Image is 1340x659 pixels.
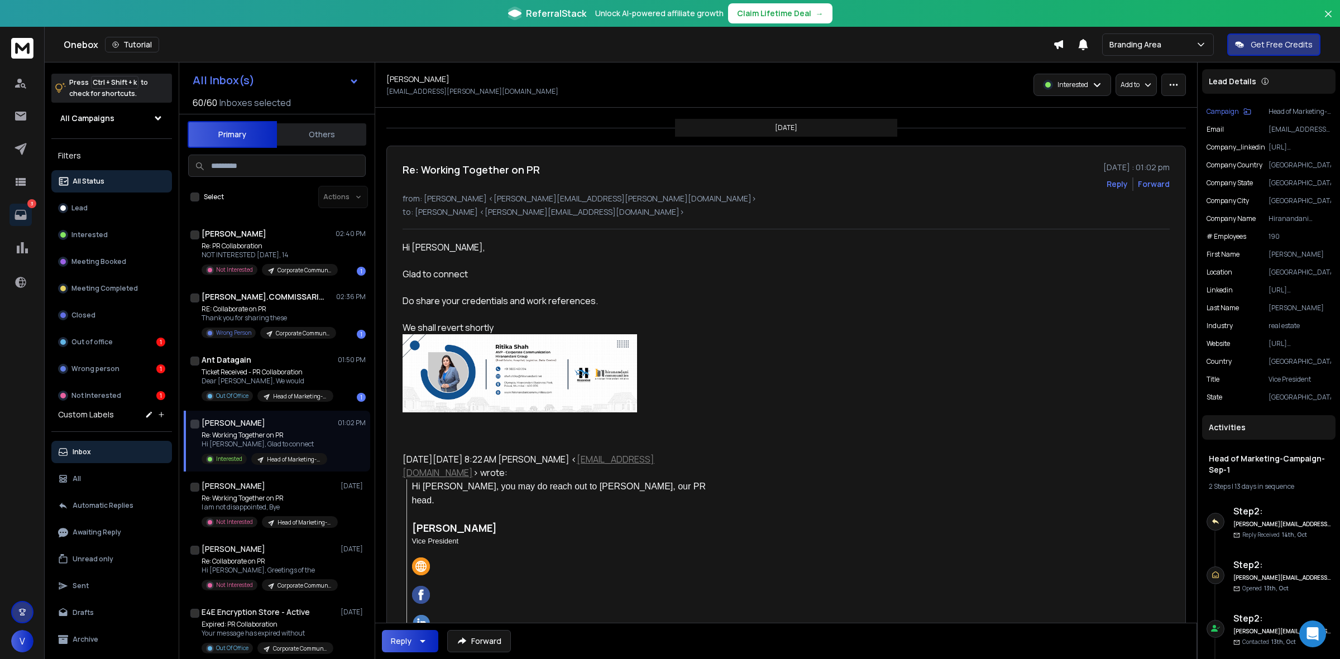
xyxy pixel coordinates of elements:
p: linkedin [1207,286,1233,295]
p: Reply Received [1242,531,1307,539]
p: All Status [73,177,104,186]
h1: E4E Encryption Store - Active [202,607,310,618]
h6: Step 2 : [1233,504,1331,518]
p: Out Of Office [216,644,248,652]
p: Corporate Communications-Campaign-Sep-1 [276,329,329,338]
p: Add to [1121,80,1140,89]
span: 13th, Oct [1264,584,1289,592]
p: Lead [71,204,88,213]
button: Get Free Credits [1227,33,1320,56]
img: uc [412,586,430,604]
h1: [PERSON_NAME] [386,74,449,85]
p: [DATE] [341,608,366,617]
p: Press to check for shortcuts. [69,77,148,99]
p: [GEOGRAPHIC_DATA] [1269,357,1331,366]
p: Corporate Communications-Campaign-Sep-1 [277,581,331,590]
p: Hiranandani Communities [1269,214,1331,223]
div: 1 [357,267,366,276]
p: Automatic Replies [73,501,133,510]
h1: [PERSON_NAME] [202,480,265,492]
p: Sent [73,581,89,590]
p: Country [1207,357,1232,366]
button: Reply [1107,179,1128,190]
p: Campaign [1207,107,1239,116]
h1: All Campaigns [60,113,114,124]
span: 14th, Oct [1282,531,1307,538]
h1: Re: Working Together on PR [403,162,540,177]
img: uc [412,557,430,575]
p: Not Interested [71,391,121,400]
span: 13th, Oct [1271,638,1296,646]
div: Glad to connect [403,267,729,281]
p: Email [1207,125,1224,134]
p: [DATE] : 01:02 pm [1103,162,1170,173]
div: Do share your credentials and work references. [403,294,729,307]
p: [GEOGRAPHIC_DATA] [1269,196,1331,205]
p: Thank you for sharing these [202,314,336,323]
p: Expired: PR Collaboration [202,620,333,629]
p: Archive [73,635,98,644]
p: # Employees [1207,232,1246,241]
span: 2 Steps [1209,482,1231,491]
div: 1 [156,338,165,347]
img: uc [412,614,430,632]
p: Out Of Office [216,392,248,400]
div: Onebox [64,37,1053,52]
div: 1 [357,330,366,339]
h1: [PERSON_NAME] [202,417,265,429]
p: Opened [1242,584,1289,593]
p: [GEOGRAPHIC_DATA] [1269,393,1331,402]
h1: [PERSON_NAME].COMMISSARIAT [202,291,324,302]
div: [DATE][DATE] 8:22 AM [PERSON_NAME] < > wrote: [403,453,729,479]
div: 1 [156,391,165,400]
p: Head of Marketing-Campaign-Sep-1 [1269,107,1331,116]
p: Lead Details [1209,76,1256,87]
p: Get Free Credits [1251,39,1313,50]
p: Interested [71,230,108,239]
button: Wrong person1 [51,358,172,380]
button: Unread only [51,548,172,570]
p: Hi [PERSON_NAME], Greetings of the [202,566,336,575]
h1: All Inbox(s) [193,75,255,86]
div: Hi [PERSON_NAME], [403,240,729,254]
button: Drafts [51,602,172,624]
p: Head of Marketing-Campaign-Sep-1 [267,455,320,464]
button: Campaign [1207,107,1251,116]
p: NOT INTERESTED [DATE], 14 [202,251,336,259]
p: Not Interested [216,581,253,589]
p: website [1207,339,1230,348]
button: Reply [382,630,438,652]
span: Hi [PERSON_NAME], you may do reach out to [PERSON_NAME], our PR head. [412,482,709,505]
p: Vice President [1269,375,1331,384]
p: First Name [1207,250,1239,259]
p: 02:40 PM [336,229,366,238]
p: Wrong person [71,364,119,373]
h1: Head of Marketing-Campaign-Sep-1 [1209,453,1329,475]
p: Re: PR Collaboration [202,242,336,251]
button: Others [277,122,366,147]
p: Corporate Communications-Campaign-Sep-1 [277,266,331,275]
button: All [51,468,172,490]
button: V [11,630,33,652]
button: Lead [51,197,172,219]
p: [URL][DOMAIN_NAME][PERSON_NAME] [1269,286,1331,295]
button: Awaiting Reply [51,521,172,543]
p: Branding Area [1109,39,1166,50]
p: [URL][DOMAIN_NAME] [1269,339,1331,348]
p: Head of Marketing-Campaign-Sep-1 [273,392,327,401]
p: real estate [1269,321,1331,330]
p: Drafts [73,608,94,617]
button: All Status [51,170,172,193]
span: 13 days in sequence [1234,482,1294,491]
p: Hi [PERSON_NAME], Glad to connect [202,440,327,449]
font: Vice President [412,537,459,545]
p: Company State [1207,179,1253,187]
h3: Custom Labels [58,409,114,420]
p: 190 [1269,232,1331,241]
p: Interested [216,455,242,463]
h6: Step 2 : [1233,558,1331,571]
button: Primary [188,121,277,148]
p: [GEOGRAPHIC_DATA] [1269,161,1331,170]
h6: Step 2 : [1233,612,1331,625]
